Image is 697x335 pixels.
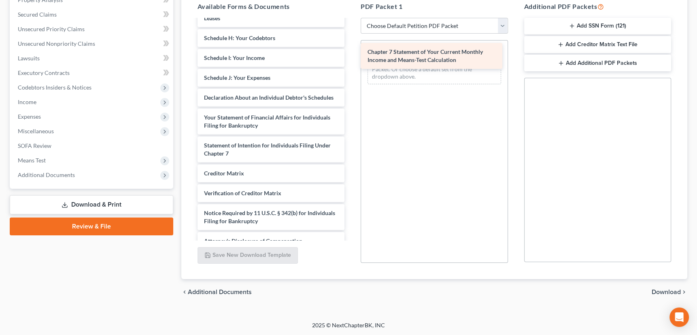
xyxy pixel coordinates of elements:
[18,142,51,149] span: SOFA Review
[11,36,173,51] a: Unsecured Nonpriority Claims
[11,66,173,80] a: Executory Contracts
[11,22,173,36] a: Unsecured Priority Claims
[188,289,252,295] span: Additional Documents
[10,195,173,214] a: Download & Print
[367,48,482,63] span: Chapter 7 Statement of Your Current Monthly Income and Means-Test Calculation
[18,113,41,120] span: Expenses
[198,247,298,264] button: Save New Download Template
[204,142,331,157] span: Statement of Intention for Individuals Filing Under Chapter 7
[204,6,325,21] span: Schedule G: Executory Contracts and Unexpired Leases
[18,26,85,32] span: Unsecured Priority Claims
[181,289,188,295] i: chevron_left
[204,54,265,61] span: Schedule I: Your Income
[204,190,281,196] span: Verification of Creditor Matrix
[18,11,57,18] span: Secured Claims
[198,2,345,11] h5: Available Forms & Documents
[652,289,687,295] button: Download chevron_right
[204,74,270,81] span: Schedule J: Your Expenses
[18,69,70,76] span: Executory Contracts
[524,18,671,35] button: Add SSN Form (121)
[18,128,54,134] span: Miscellaneous
[181,289,252,295] a: chevron_left Additional Documents
[204,209,335,224] span: Notice Required by 11 U.S.C. § 342(b) for Individuals Filing for Bankruptcy
[11,51,173,66] a: Lawsuits
[204,170,244,177] span: Creditor Matrix
[524,2,671,11] h5: Additional PDF Packets
[524,55,671,72] button: Add Additional PDF Packets
[669,307,689,327] div: Open Intercom Messenger
[10,218,173,235] a: Review & File
[18,55,40,62] span: Lawsuits
[204,114,330,129] span: Your Statement of Financial Affairs for Individuals Filing for Bankruptcy
[524,36,671,53] button: Add Creditor Matrix Text File
[11,7,173,22] a: Secured Claims
[18,157,46,164] span: Means Test
[652,289,681,295] span: Download
[204,237,302,244] span: Attorney's Disclosure of Compensation
[204,34,275,41] span: Schedule H: Your Codebtors
[11,139,173,153] a: SOFA Review
[18,98,36,105] span: Income
[18,40,95,47] span: Unsecured Nonpriority Claims
[204,94,334,101] span: Declaration About an Individual Debtor's Schedules
[681,289,687,295] i: chevron_right
[18,171,75,178] span: Additional Documents
[361,2,508,11] h5: PDF Packet 1
[18,84,91,91] span: Codebtors Insiders & Notices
